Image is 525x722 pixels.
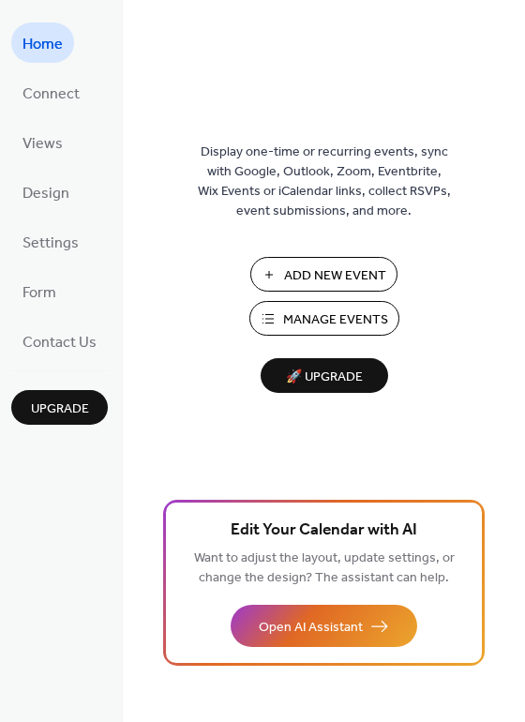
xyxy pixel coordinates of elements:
[22,129,63,158] span: Views
[22,30,63,59] span: Home
[22,278,56,308] span: Form
[231,605,417,647] button: Open AI Assistant
[22,328,97,357] span: Contact Us
[31,399,89,419] span: Upgrade
[11,321,108,361] a: Contact Us
[261,358,388,393] button: 🚀 Upgrade
[11,72,91,113] a: Connect
[22,179,69,208] span: Design
[11,172,81,212] a: Design
[11,23,74,63] a: Home
[194,546,455,591] span: Want to adjust the layout, update settings, or change the design? The assistant can help.
[22,80,80,109] span: Connect
[11,122,74,162] a: Views
[231,518,417,544] span: Edit Your Calendar with AI
[11,390,108,425] button: Upgrade
[11,221,90,262] a: Settings
[11,271,67,311] a: Form
[272,365,377,390] span: 🚀 Upgrade
[284,266,386,286] span: Add New Event
[198,143,451,221] span: Display one-time or recurring events, sync with Google, Outlook, Zoom, Eventbrite, Wix Events or ...
[250,257,397,292] button: Add New Event
[249,301,399,336] button: Manage Events
[259,618,363,638] span: Open AI Assistant
[283,310,388,330] span: Manage Events
[22,229,79,258] span: Settings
